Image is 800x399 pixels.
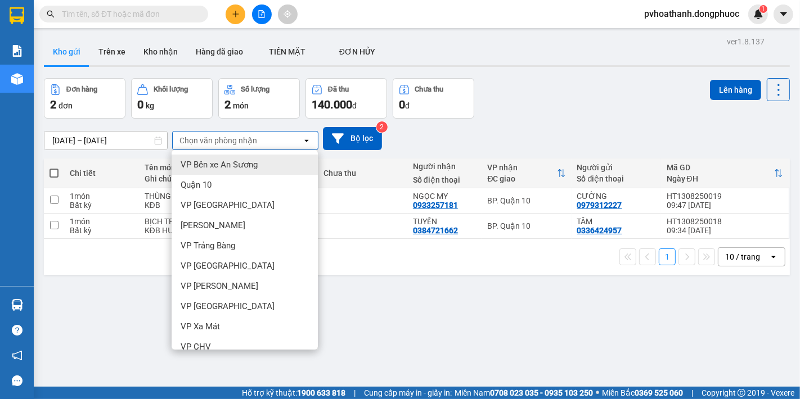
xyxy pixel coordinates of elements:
[602,387,683,399] span: Miền Bắc
[11,73,23,85] img: warehouse-icon
[233,101,249,110] span: món
[145,226,223,235] div: KĐB HƯ KO ĐỀN
[455,387,593,399] span: Miền Nam
[753,9,763,19] img: icon-new-feature
[364,387,452,399] span: Cung cấp máy in - giấy in:
[44,78,125,119] button: Đơn hàng2đơn
[242,387,345,399] span: Hỗ trợ kỹ thuật:
[47,10,55,18] span: search
[339,47,375,56] span: ĐƠN HỦY
[226,4,245,24] button: plus
[137,98,143,111] span: 0
[297,388,345,397] strong: 1900 633 818
[667,163,774,172] div: Mã GD
[488,163,557,172] div: VP nhận
[181,240,235,251] span: VP Trảng Bàng
[258,10,266,18] span: file-add
[667,217,783,226] div: HT1308250018
[413,175,477,184] div: Số điện thoại
[667,192,783,201] div: HT1308250019
[413,201,458,210] div: 0933257181
[667,226,783,235] div: 09:34 [DATE]
[241,85,269,93] div: Số lượng
[759,5,767,13] sup: 1
[181,220,245,231] span: [PERSON_NAME]
[154,85,188,93] div: Khối lượng
[146,101,154,110] span: kg
[70,192,133,201] div: 1 món
[89,38,134,65] button: Trên xe
[50,98,56,111] span: 2
[11,299,23,311] img: warehouse-icon
[323,169,402,178] div: Chưa thu
[661,158,789,188] th: Toggle SortBy
[738,389,745,397] span: copyright
[312,98,352,111] span: 140.000
[774,4,793,24] button: caret-down
[399,98,405,111] span: 0
[70,169,133,178] div: Chi tiết
[278,4,298,24] button: aim
[635,7,748,21] span: pvhoathanh.dongphuoc
[134,38,187,65] button: Kho nhận
[181,321,220,332] span: VP Xa Mát
[352,101,357,110] span: đ
[413,192,477,201] div: NGỌC MY
[224,98,231,111] span: 2
[181,179,212,191] span: Quận 10
[577,192,655,201] div: CƯỜNG
[62,8,195,20] input: Tìm tên, số ĐT hoặc mã đơn
[302,136,311,145] svg: open
[354,387,356,399] span: |
[667,174,774,183] div: Ngày ĐH
[710,80,761,100] button: Lên hàng
[727,35,765,48] div: ver 1.8.137
[66,85,97,93] div: Đơn hàng
[328,85,349,93] div: Đã thu
[667,201,783,210] div: 09:47 [DATE]
[131,78,213,119] button: Khối lượng0kg
[181,159,258,170] span: VP Bến xe An Sương
[44,38,89,65] button: Kho gửi
[12,350,23,361] span: notification
[482,158,572,188] th: Toggle SortBy
[779,9,789,19] span: caret-down
[70,217,133,226] div: 1 món
[405,101,410,110] span: đ
[44,132,167,149] input: Select a date range.
[10,7,24,24] img: logo-vxr
[725,251,760,262] div: 10 / trang
[577,163,655,172] div: Người gửi
[761,5,765,13] span: 1
[415,85,444,93] div: Chưa thu
[577,226,622,235] div: 0336424957
[179,135,257,146] div: Chọn văn phòng nhận
[413,217,477,226] div: TUYỀN
[181,280,258,292] span: VP [PERSON_NAME]
[488,196,566,205] div: BP. Quận 10
[12,325,23,335] span: question-circle
[488,221,566,230] div: BP. Quận 10
[488,174,557,183] div: ĐC giao
[577,174,655,183] div: Số điện thoại
[187,38,252,65] button: Hàng đã giao
[323,127,382,150] button: Bộ lọc
[12,375,23,386] span: message
[181,260,275,271] span: VP [GEOGRAPHIC_DATA]
[70,226,133,235] div: Bất kỳ
[145,217,223,226] div: BỊCH TP
[659,248,676,265] button: 1
[577,217,655,226] div: TÂM
[413,226,458,235] div: 0384721662
[252,4,272,24] button: file-add
[172,150,318,350] ul: Menu
[413,162,477,171] div: Người nhận
[635,388,683,397] strong: 0369 525 060
[11,45,23,57] img: solution-icon
[181,199,275,211] span: VP [GEOGRAPHIC_DATA]
[305,78,387,119] button: Đã thu140.000đ
[691,387,693,399] span: |
[145,174,223,183] div: Ghi chú
[490,388,593,397] strong: 0708 023 035 - 0935 103 250
[769,252,778,261] svg: open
